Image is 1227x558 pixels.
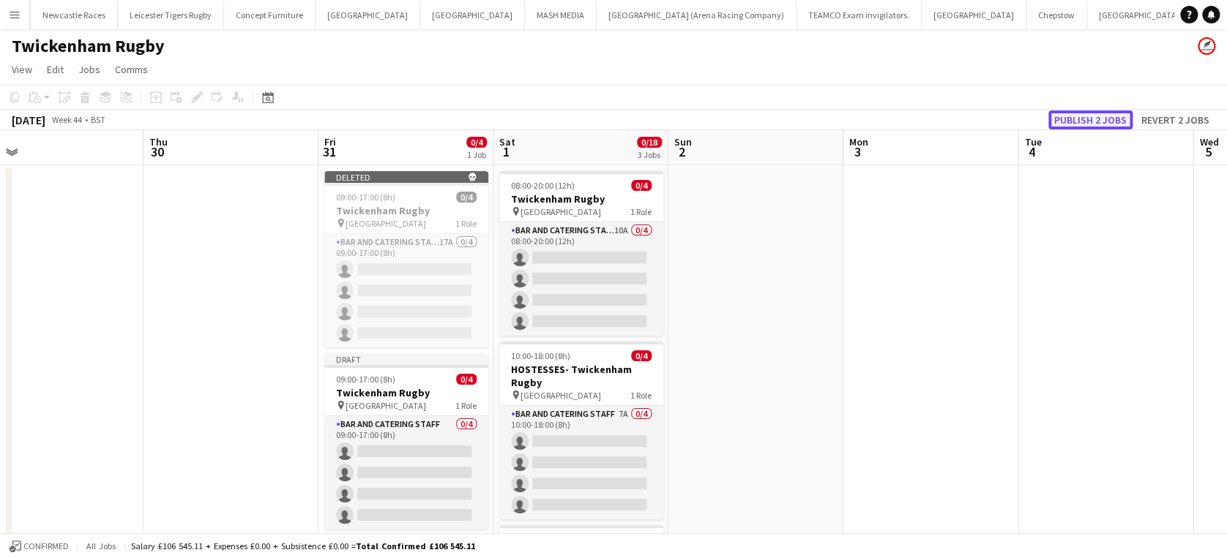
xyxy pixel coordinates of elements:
[6,60,38,79] a: View
[637,137,662,148] span: 0/18
[456,374,477,385] span: 0/4
[455,400,477,411] span: 1 Role
[78,63,100,76] span: Jobs
[1026,1,1087,29] button: Chepstow
[849,135,868,148] span: Mon
[1197,143,1218,160] span: 5
[47,63,64,76] span: Edit
[511,350,570,361] span: 10:00-18:00 (8h)
[630,390,652,401] span: 1 Role
[324,171,488,347] app-job-card: Deleted 09:00-17:00 (8h)0/4Twickenham Rugby [GEOGRAPHIC_DATA]1 RoleBar and Catering Staff17A0/409...
[638,149,661,160] div: 3 Jobs
[597,1,797,29] button: [GEOGRAPHIC_DATA] (Arena Racing Company)
[1135,110,1215,129] button: Revert 2 jobs
[48,114,85,125] span: Week 44
[91,114,105,125] div: BST
[324,135,336,148] span: Fri
[324,171,488,183] div: Deleted
[499,222,663,336] app-card-role: Bar and Catering Staff10A0/408:00-20:00 (12h)
[12,35,165,57] h1: Twickenham Rugby
[521,206,601,217] span: [GEOGRAPHIC_DATA]
[511,180,575,191] span: 08:00-20:00 (12h)
[115,63,148,76] span: Comms
[499,406,663,519] app-card-role: Bar and Catering Staff7A0/410:00-18:00 (8h)
[847,143,868,160] span: 3
[672,143,692,160] span: 2
[631,180,652,191] span: 0/4
[1198,37,1215,55] app-user-avatar: Jane Whittaker
[336,192,395,203] span: 09:00-17:00 (8h)
[499,192,663,206] h3: Twickenham Rugby
[346,218,426,229] span: [GEOGRAPHIC_DATA]
[455,218,477,229] span: 1 Role
[674,135,692,148] span: Sun
[83,540,119,551] span: All jobs
[316,1,420,29] button: [GEOGRAPHIC_DATA]
[118,1,224,29] button: Leicester Tigers Rugby
[324,204,488,217] h3: Twickenham Rugby
[499,342,663,519] app-job-card: 10:00-18:00 (8h)0/4HOSTESSES- Twickenham Rugby [GEOGRAPHIC_DATA]1 RoleBar and Catering Staff7A0/4...
[131,540,475,551] div: Salary £106 545.11 + Expenses £0.00 + Subsistence £0.00 =
[499,171,663,336] app-job-card: 08:00-20:00 (12h)0/4Twickenham Rugby [GEOGRAPHIC_DATA]1 RoleBar and Catering Staff10A0/408:00-20:...
[497,143,515,160] span: 1
[630,206,652,217] span: 1 Role
[420,1,525,29] button: [GEOGRAPHIC_DATA]
[324,416,488,529] app-card-role: Bar and Catering Staff0/409:00-17:00 (8h)
[324,353,488,365] div: Draft
[922,1,1026,29] button: [GEOGRAPHIC_DATA]
[631,350,652,361] span: 0/4
[1022,143,1041,160] span: 4
[41,60,70,79] a: Edit
[7,538,71,554] button: Confirmed
[356,540,475,551] span: Total Confirmed £106 545.11
[467,149,486,160] div: 1 Job
[109,60,154,79] a: Comms
[525,1,597,29] button: MASH MEDIA
[324,353,488,529] app-job-card: Draft09:00-17:00 (8h)0/4Twickenham Rugby [GEOGRAPHIC_DATA]1 RoleBar and Catering Staff0/409:00-17...
[324,234,488,347] app-card-role: Bar and Catering Staff17A0/409:00-17:00 (8h)
[31,1,118,29] button: Newcastle Races
[466,137,487,148] span: 0/4
[1199,135,1218,148] span: Wed
[149,135,168,148] span: Thu
[499,135,515,148] span: Sat
[12,63,32,76] span: View
[147,143,168,160] span: 30
[224,1,316,29] button: Concept Furniture
[521,390,601,401] span: [GEOGRAPHIC_DATA]
[72,60,106,79] a: Jobs
[346,400,426,411] span: [GEOGRAPHIC_DATA]
[322,143,336,160] span: 31
[1024,135,1041,148] span: Tue
[456,192,477,203] span: 0/4
[324,386,488,399] h3: Twickenham Rugby
[1048,110,1133,129] button: Publish 2 jobs
[12,113,45,127] div: [DATE]
[23,541,69,551] span: Confirmed
[336,374,395,385] span: 09:00-17:00 (8h)
[797,1,922,29] button: TEAMCO Exam invigilators.
[499,363,663,389] h3: HOSTESSES- Twickenham Rugby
